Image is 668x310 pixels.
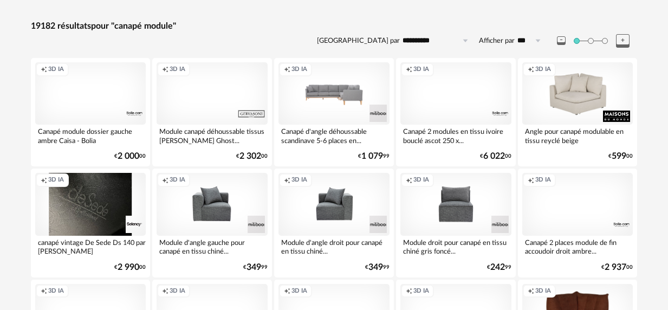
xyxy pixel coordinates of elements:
[274,169,394,277] a: Creation icon 3D IA Module d'angle droit pour canapé en tissu chiné... €34999
[41,287,47,295] span: Creation icon
[518,169,638,277] a: Creation icon 3D IA Canapé 2 places module de fin accoudoir droit ambre... €2 93700
[284,176,290,184] span: Creation icon
[162,66,168,74] span: Creation icon
[528,176,534,184] span: Creation icon
[612,153,626,160] span: 599
[170,287,185,295] span: 3D IA
[243,264,268,271] div: € 99
[291,287,307,295] span: 3D IA
[400,236,511,257] div: Module droit pour canapé en tissu chiné gris foncé...
[157,125,268,146] div: Module canapé déhoussable tissus [PERSON_NAME] Ghost...
[162,176,168,184] span: Creation icon
[274,58,394,166] a: Creation icon 3D IA Canapé d'angle déhoussable scandinave 5-6 places en... €1 07999
[31,21,638,32] div: 19182 résultats
[278,236,390,257] div: Module d'angle droit pour canapé en tissu chiné...
[236,153,268,160] div: € 00
[605,264,626,271] span: 2 937
[480,153,511,160] div: € 00
[114,153,146,160] div: € 00
[368,264,383,271] span: 349
[291,66,307,74] span: 3D IA
[48,176,64,184] span: 3D IA
[41,176,47,184] span: Creation icon
[535,287,551,295] span: 3D IA
[413,176,429,184] span: 3D IA
[31,169,151,277] a: Creation icon 3D IA canapé vintage De Sede Ds 140 par [PERSON_NAME] €2 99000
[162,287,168,295] span: Creation icon
[518,58,638,166] a: Creation icon 3D IA Angle pour canapé modulable en tissu reyclé beige €59900
[413,287,429,295] span: 3D IA
[247,264,261,271] span: 349
[317,36,400,46] label: [GEOGRAPHIC_DATA] par
[358,153,390,160] div: € 99
[170,66,185,74] span: 3D IA
[48,287,64,295] span: 3D IA
[278,125,390,146] div: Canapé d'angle déhoussable scandinave 5-6 places en...
[91,22,176,30] span: pour "canapé module"
[118,153,139,160] span: 2 000
[35,125,146,146] div: Canapé module dossier gauche ambre Caisa - Bolia
[31,58,151,166] a: Creation icon 3D IA Canapé module dossier gauche ambre Caisa - Bolia €2 00000
[487,264,511,271] div: € 99
[157,236,268,257] div: Module d'angle gauche pour canapé en tissu chiné...
[239,153,261,160] span: 2 302
[406,66,412,74] span: Creation icon
[406,176,412,184] span: Creation icon
[48,66,64,74] span: 3D IA
[535,176,551,184] span: 3D IA
[284,66,290,74] span: Creation icon
[413,66,429,74] span: 3D IA
[396,58,516,166] a: Creation icon 3D IA Canapé 2 modules en tissu ivoire bouclé ascot 250 x... €6 02200
[361,153,383,160] span: 1 079
[170,176,185,184] span: 3D IA
[284,287,290,295] span: Creation icon
[152,169,272,277] a: Creation icon 3D IA Module d'angle gauche pour canapé en tissu chiné... €34999
[528,287,534,295] span: Creation icon
[291,176,307,184] span: 3D IA
[535,66,551,74] span: 3D IA
[118,264,139,271] span: 2 990
[479,36,515,46] label: Afficher par
[528,66,534,74] span: Creation icon
[35,236,146,257] div: canapé vintage De Sede Ds 140 par [PERSON_NAME]
[483,153,505,160] span: 6 022
[522,236,633,257] div: Canapé 2 places module de fin accoudoir droit ambre...
[41,66,47,74] span: Creation icon
[365,264,390,271] div: € 99
[406,287,412,295] span: Creation icon
[490,264,505,271] span: 242
[114,264,146,271] div: € 00
[522,125,633,146] div: Angle pour canapé modulable en tissu reyclé beige
[400,125,511,146] div: Canapé 2 modules en tissu ivoire bouclé ascot 250 x...
[601,264,633,271] div: € 00
[396,169,516,277] a: Creation icon 3D IA Module droit pour canapé en tissu chiné gris foncé... €24299
[152,58,272,166] a: Creation icon 3D IA Module canapé déhoussable tissus [PERSON_NAME] Ghost... €2 30200
[608,153,633,160] div: € 00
